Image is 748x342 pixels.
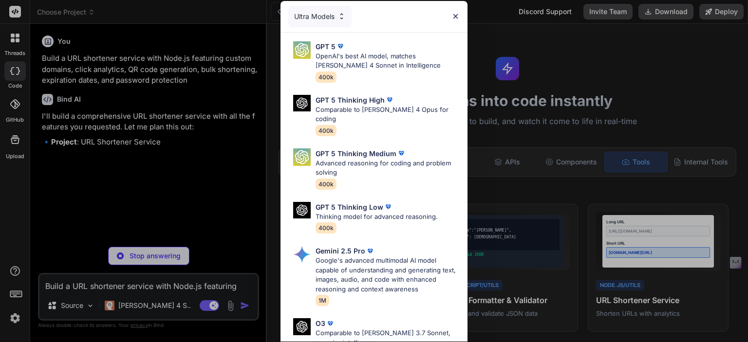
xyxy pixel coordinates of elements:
[336,41,345,51] img: premium
[337,12,346,20] img: Pick Models
[316,202,383,212] p: GPT 5 Thinking Low
[316,212,438,222] p: Thinking model for advanced reasoning.
[396,148,406,158] img: premium
[293,95,311,112] img: Pick Models
[316,95,385,105] p: GPT 5 Thinking High
[316,148,396,159] p: GPT 5 Thinking Medium
[451,12,460,20] img: close
[316,41,336,52] p: GPT 5
[293,246,311,263] img: Pick Models
[316,105,460,124] p: Comparable to [PERSON_NAME] 4 Opus for coding
[385,95,394,105] img: premium
[383,202,393,212] img: premium
[316,72,337,83] span: 400k
[293,318,311,335] img: Pick Models
[316,52,460,71] p: OpenAI's best AI model, matches [PERSON_NAME] 4 Sonnet in Intelligence
[316,222,337,234] span: 400k
[316,246,365,256] p: Gemini 2.5 Pro
[293,41,311,59] img: Pick Models
[325,319,335,328] img: premium
[288,6,352,27] div: Ultra Models
[293,202,311,219] img: Pick Models
[316,125,337,136] span: 400k
[316,256,460,294] p: Google's advanced multimodal AI model capable of understanding and generating text, images, audio...
[316,179,337,190] span: 400k
[316,318,325,328] p: O3
[365,246,375,256] img: premium
[316,295,329,306] span: 1M
[316,159,460,178] p: Advanced reasoning for coding and problem solving
[293,148,311,166] img: Pick Models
